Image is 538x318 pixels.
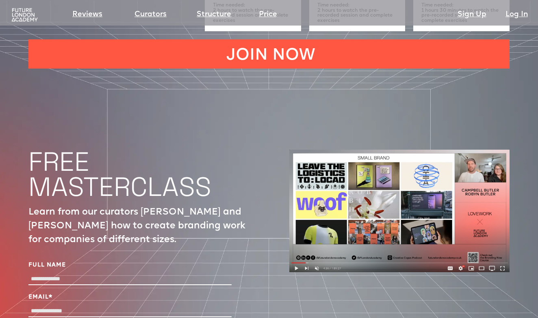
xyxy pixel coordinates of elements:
[134,9,167,20] a: Curators
[28,149,211,200] h1: FREE MASTERCLASS
[28,39,510,69] a: JOIN NOW
[197,9,231,20] a: Structure
[505,9,528,20] a: Log In
[28,261,232,269] label: Full Name
[259,9,277,20] a: Price
[28,206,249,247] p: Learn from our curators [PERSON_NAME] and [PERSON_NAME] how to create branding work for companies...
[72,9,102,20] a: Reviews
[458,9,486,20] a: Sign Up
[28,293,232,301] label: Email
